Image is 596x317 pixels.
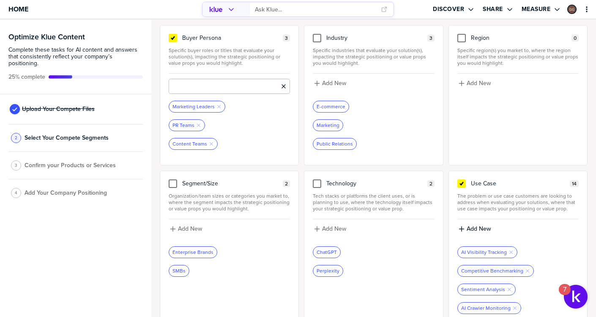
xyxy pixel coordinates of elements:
span: Use Case [471,180,496,187]
label: Add New [467,80,491,87]
span: Specific industries that evaluate your solution(s), impacting the strategic positioning or value ... [313,47,434,66]
label: Measure [522,6,551,13]
button: Remove Tag [209,141,214,146]
span: Complete these tasks for AI content and answers that consistently reflect your company’s position... [8,47,143,67]
span: 14 [572,181,577,187]
label: Add New [178,225,202,233]
span: 0 [574,35,577,41]
span: Add Your Company Positioning [25,190,107,196]
span: Industry [326,35,347,41]
div: Garrett Gomez [567,5,577,14]
span: Upload Your Compete Files [22,106,95,113]
img: e6ac43d281e0a4c342acd46875e312a8-sml.png [568,6,576,13]
span: Technology [326,180,356,187]
button: Remove Tag [512,306,517,311]
span: Organization/team sizes or categories you market to, where the segment impacts the strategic posi... [169,193,290,212]
span: Confirm your Products or Services [25,162,116,169]
span: 3 [285,35,288,41]
button: Add New [169,224,290,234]
label: Add New [322,80,346,87]
button: Open Resource Center, 7 new notifications [564,285,588,309]
button: Remove Tag [507,287,512,292]
button: Remove Tag [509,250,514,255]
span: Select Your Compete Segments [25,135,109,141]
button: Add New [457,224,579,234]
label: Discover [433,6,464,13]
span: Specific buyer roles or titles that evaluate your solution(s), impacting the strategic positionin... [169,47,290,66]
span: Tech stacks or platforms the client uses, or is planning to use, where the technology itself impa... [313,193,434,212]
span: Buyer Persona [182,35,221,41]
span: 2 [285,181,288,187]
label: Add New [467,225,491,233]
span: 3 [429,35,432,41]
span: Home [8,6,28,13]
span: 2 [429,181,432,187]
span: 4 [15,190,17,196]
span: Region [471,35,489,41]
label: Share [483,6,503,13]
span: Segment/Size [182,180,218,187]
label: Add New [322,225,346,233]
span: The problem or use case customers are looking to address when evaluating your solutions, where th... [457,193,579,212]
button: Remove Tag [525,268,530,273]
button: Add New [457,79,579,88]
button: Add New [313,224,434,234]
span: 2 [15,135,17,141]
span: 3 [15,162,17,168]
span: Active [8,74,45,80]
button: Remove Tag [196,123,201,128]
span: Specific region(s) you market to, where the region itself impacts the strategic positioning or va... [457,47,579,66]
a: Edit Profile [566,4,577,15]
h3: Optimize Klue Content [8,33,143,41]
input: Ask Klue... [255,3,376,17]
button: Remove Tag [216,104,221,109]
div: 7 [563,289,566,300]
button: Add New [313,79,434,88]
